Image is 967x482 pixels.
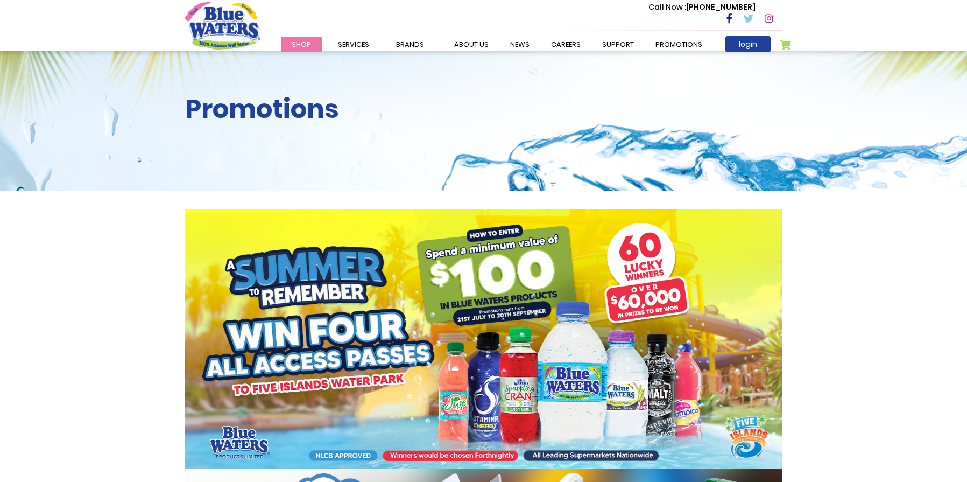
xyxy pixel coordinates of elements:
a: about us [443,37,499,52]
a: careers [540,37,591,52]
a: Promotions [645,37,713,52]
span: Shop [292,39,311,50]
h2: Promotions [185,94,782,125]
span: Call Now : [648,2,686,12]
a: support [591,37,645,52]
span: Brands [396,39,424,50]
a: login [725,36,771,52]
span: Services [338,39,369,50]
a: store logo [185,2,260,49]
p: [PHONE_NUMBER] [648,2,756,13]
a: News [499,37,540,52]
